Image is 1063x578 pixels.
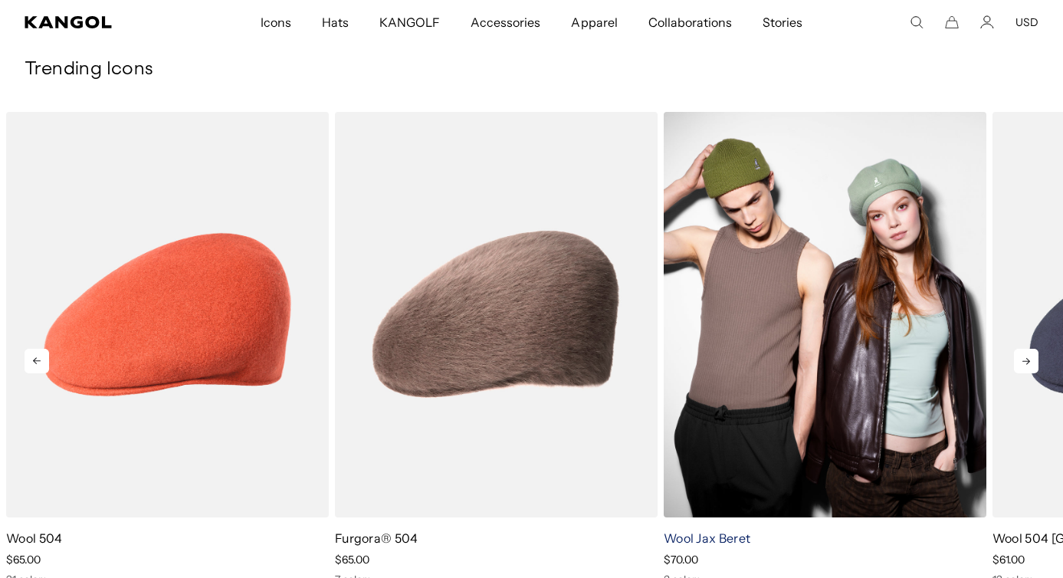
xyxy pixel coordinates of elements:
[664,112,986,517] img: Wool Jax Beret
[25,58,1038,81] h3: Trending Icons
[6,112,329,517] img: Wool 504
[664,530,750,546] a: Wool Jax Beret
[980,15,994,29] a: Account
[25,16,172,28] a: Kangol
[335,530,418,546] a: Furgora® 504
[664,553,698,567] span: $70.00
[945,15,959,29] button: Cart
[6,553,41,567] span: $65.00
[335,112,658,517] img: Furgora® 504
[335,553,369,567] span: $65.00
[992,553,1025,567] span: $61.00
[6,530,63,546] a: Wool 504
[1015,15,1038,29] button: USD
[910,15,924,29] summary: Search here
